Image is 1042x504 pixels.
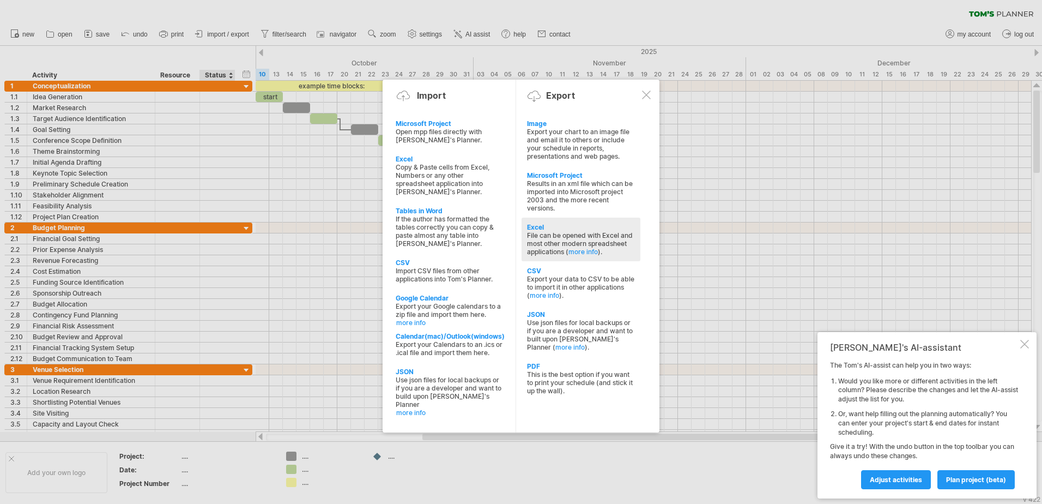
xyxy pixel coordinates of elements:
[527,231,635,256] div: File can be opened with Excel and most other modern spreadsheet applications ( ).
[527,179,635,212] div: Results in an xml file which can be imported into Microsoft project 2003 and the more recent vers...
[838,410,1018,437] li: Or, want help filling out the planning automatically? You can enter your project's start & end da...
[530,291,559,299] a: more info
[861,470,931,489] a: Adjust activities
[396,215,504,248] div: If the author has formatted the tables correctly you can copy & paste almost any table into [PERS...
[396,409,504,417] a: more info
[396,163,504,196] div: Copy & Paste cells from Excel, Numbers or any other spreadsheet application into [PERSON_NAME]'s ...
[396,207,504,215] div: Tables in Word
[527,119,635,128] div: Image
[417,90,446,101] div: Import
[396,155,504,163] div: Excel
[527,223,635,231] div: Excel
[830,342,1018,353] div: [PERSON_NAME]'s AI-assistant
[527,310,635,319] div: JSON
[527,370,635,395] div: This is the best option if you want to print your schedule (and stick it up the wall).
[870,476,922,484] span: Adjust activities
[527,362,635,370] div: PDF
[555,343,585,351] a: more info
[396,319,504,327] a: more info
[527,275,635,299] div: Export your data to CSV to be able to import it in other applications ( ).
[527,128,635,160] div: Export your chart to an image file and email it to others or include your schedule in reports, pr...
[527,319,635,351] div: Use json files for local backups or if you are a developer and want to built upon [PERSON_NAME]'s...
[527,267,635,275] div: CSV
[830,361,1018,489] div: The Tom's AI-assist can help you in two ways: Give it a try! With the undo button in the top tool...
[838,377,1018,404] li: Would you like more or different activities in the left column? Please describe the changes and l...
[937,470,1015,489] a: plan project (beta)
[568,248,598,256] a: more info
[946,476,1006,484] span: plan project (beta)
[527,171,635,179] div: Microsoft Project
[546,90,575,101] div: Export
